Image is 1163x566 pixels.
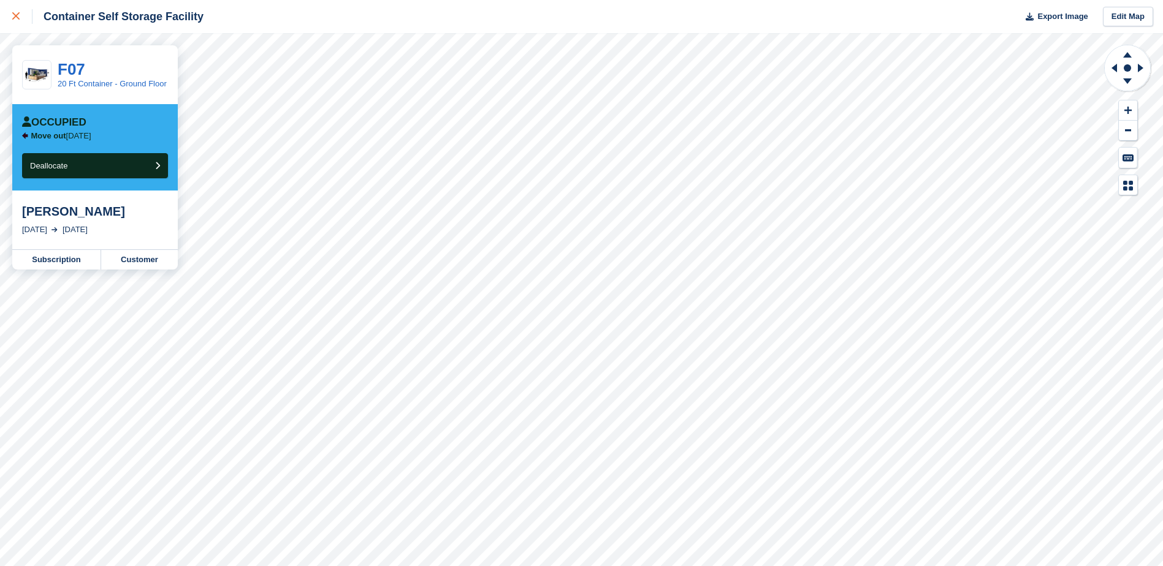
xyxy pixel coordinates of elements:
[32,9,204,24] div: Container Self Storage Facility
[22,116,86,129] div: Occupied
[1018,7,1088,27] button: Export Image
[22,224,47,236] div: [DATE]
[1037,10,1088,23] span: Export Image
[1119,121,1137,141] button: Zoom Out
[101,250,178,270] a: Customer
[1119,100,1137,121] button: Zoom In
[22,204,168,219] div: [PERSON_NAME]
[1119,175,1137,195] button: Map Legend
[63,224,88,236] div: [DATE]
[1103,7,1153,27] a: Edit Map
[58,79,167,88] a: 20 Ft Container - Ground Floor
[58,60,85,78] a: F07
[22,132,28,139] img: arrow-left-icn-90495f2de72eb5bd0bd1c3c35deca35cc13f817d75bef06ecd7c0b315636ce7e.svg
[12,250,101,270] a: Subscription
[31,131,66,140] span: Move out
[30,161,67,170] span: Deallocate
[51,227,58,232] img: arrow-right-light-icn-cde0832a797a2874e46488d9cf13f60e5c3a73dbe684e267c42b8395dfbc2abf.svg
[22,153,168,178] button: Deallocate
[31,131,91,141] p: [DATE]
[1119,148,1137,168] button: Keyboard Shortcuts
[23,64,51,86] img: 20-ft-container%20(1).jpg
